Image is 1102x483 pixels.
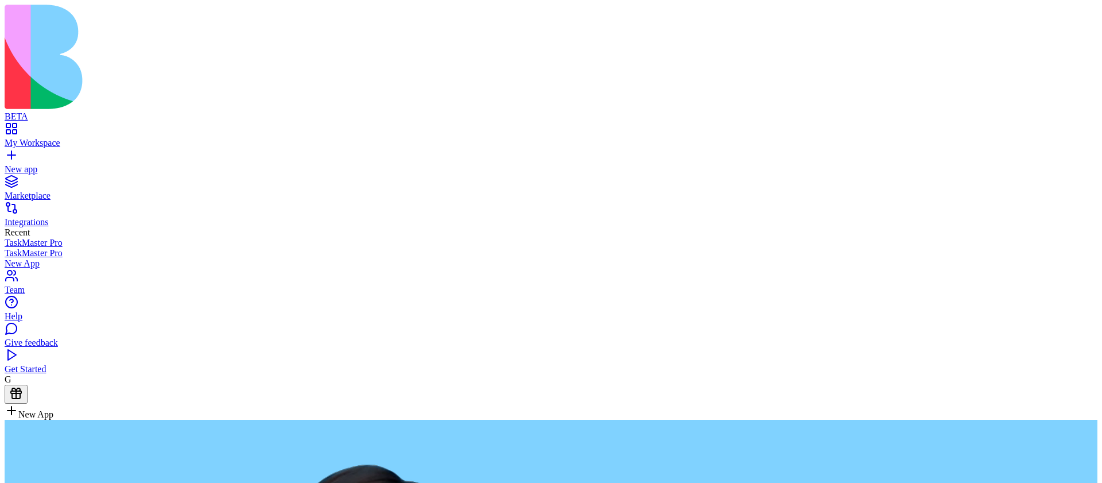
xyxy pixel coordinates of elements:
[5,127,1097,148] a: My Workspace
[5,101,1097,122] a: BETA
[5,275,1097,295] a: Team
[5,364,1097,374] div: Get Started
[5,258,1097,269] a: New App
[5,248,1097,258] a: TaskMaster Pro
[5,138,1097,148] div: My Workspace
[5,207,1097,227] a: Integrations
[5,164,1097,175] div: New app
[5,301,1097,322] a: Help
[5,180,1097,201] a: Marketplace
[5,354,1097,374] a: Get Started
[5,191,1097,201] div: Marketplace
[5,5,466,109] img: logo
[5,327,1097,348] a: Give feedback
[5,338,1097,348] div: Give feedback
[5,217,1097,227] div: Integrations
[5,227,30,237] span: Recent
[5,111,1097,122] div: BETA
[18,409,53,419] span: New App
[5,285,1097,295] div: Team
[5,238,1097,248] a: TaskMaster Pro
[5,311,1097,322] div: Help
[5,154,1097,175] a: New app
[5,374,11,384] span: G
